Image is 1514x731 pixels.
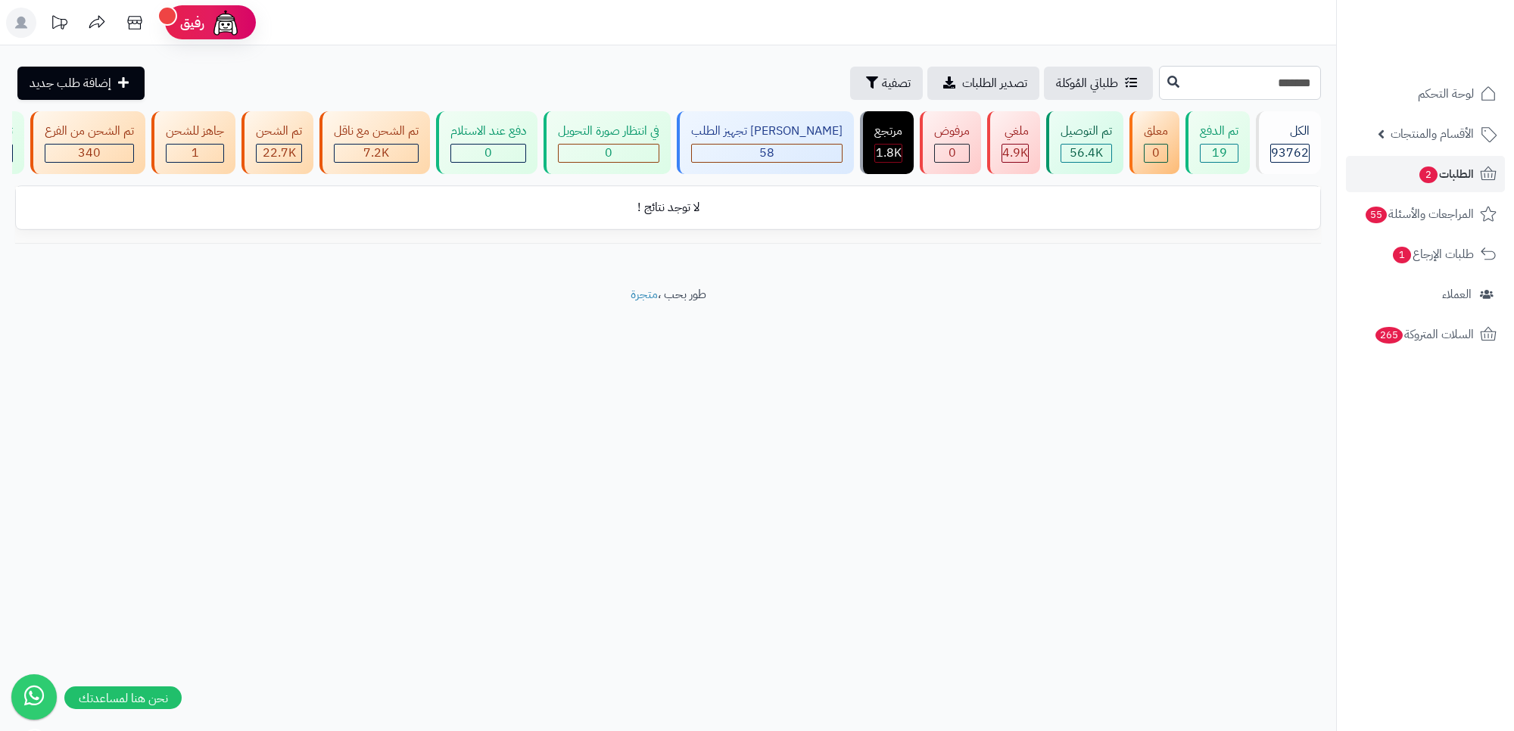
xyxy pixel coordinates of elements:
[256,123,302,140] div: تم الشحن
[1346,196,1505,232] a: المراجعات والأسئلة55
[1253,111,1324,174] a: الكل93762
[759,144,774,162] span: 58
[1201,145,1238,162] div: 19
[40,8,78,42] a: تحديثات المنصة
[1212,144,1227,162] span: 19
[210,8,241,38] img: ai-face.png
[363,144,389,162] span: 7.2K
[874,123,902,140] div: مرتجع
[984,111,1043,174] a: ملغي 4.9K
[558,123,659,140] div: في انتظار صورة التحويل
[1182,111,1253,174] a: تم الدفع 19
[1043,111,1126,174] a: تم التوصيل 56.4K
[1366,207,1387,223] span: 55
[238,111,316,174] a: تم الشحن 22.7K
[450,123,526,140] div: دفع عند الاستلام
[1391,244,1474,265] span: طلبات الإرجاع
[1391,123,1474,145] span: الأقسام والمنتجات
[1375,327,1403,344] span: 265
[30,74,111,92] span: إضافة طلب جديد
[935,145,969,162] div: 0
[1418,83,1474,104] span: لوحة التحكم
[850,67,923,100] button: تصفية
[934,123,970,140] div: مرفوض
[1061,123,1112,140] div: تم التوصيل
[1364,204,1474,225] span: المراجعات والأسئلة
[1442,284,1472,305] span: العملاء
[875,145,902,162] div: 1798
[78,144,101,162] span: 340
[263,144,296,162] span: 22.7K
[16,187,1320,229] td: لا توجد نتائج !
[148,111,238,174] a: جاهز للشحن 1
[167,145,223,162] div: 1
[1418,163,1474,185] span: الطلبات
[1126,111,1182,174] a: معلق 0
[334,123,419,140] div: تم الشحن مع ناقل
[1346,236,1505,272] a: طلبات الإرجاع1
[1070,144,1103,162] span: 56.4K
[1270,123,1310,140] div: الكل
[1346,156,1505,192] a: الطلبات2
[451,145,525,162] div: 0
[962,74,1027,92] span: تصدير الطلبات
[540,111,674,174] a: في انتظار صورة التحويل 0
[949,144,956,162] span: 0
[192,144,199,162] span: 1
[257,145,301,162] div: 22683
[1056,74,1118,92] span: طلباتي المُوكلة
[1061,145,1111,162] div: 56351
[180,14,204,32] span: رفيق
[45,145,133,162] div: 340
[1002,144,1028,162] span: 4.9K
[166,123,224,140] div: جاهز للشحن
[882,74,911,92] span: تصفية
[433,111,540,174] a: دفع عند الاستلام 0
[691,123,843,140] div: [PERSON_NAME] تجهيز الطلب
[1346,276,1505,313] a: العملاء
[17,67,145,100] a: إضافة طلب جديد
[45,123,134,140] div: تم الشحن من الفرع
[1044,67,1153,100] a: طلباتي المُوكلة
[1144,123,1168,140] div: معلق
[692,145,842,162] div: 58
[1346,316,1505,353] a: السلات المتروكة265
[1374,324,1474,345] span: السلات المتروكة
[674,111,857,174] a: [PERSON_NAME] تجهيز الطلب 58
[605,144,612,162] span: 0
[1002,123,1029,140] div: ملغي
[316,111,433,174] a: تم الشحن مع ناقل 7.2K
[1002,145,1028,162] div: 4948
[1346,76,1505,112] a: لوحة التحكم
[27,111,148,174] a: تم الشحن من الفرع 340
[857,111,917,174] a: مرتجع 1.8K
[484,144,492,162] span: 0
[1152,144,1160,162] span: 0
[1393,247,1411,263] span: 1
[335,145,418,162] div: 7223
[559,145,659,162] div: 0
[876,144,902,162] span: 1.8K
[917,111,984,174] a: مرفوض 0
[1419,166,1438,183] span: 2
[1271,144,1309,162] span: 93762
[927,67,1039,100] a: تصدير الطلبات
[1200,123,1238,140] div: تم الدفع
[1145,145,1167,162] div: 0
[631,285,658,303] a: متجرة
